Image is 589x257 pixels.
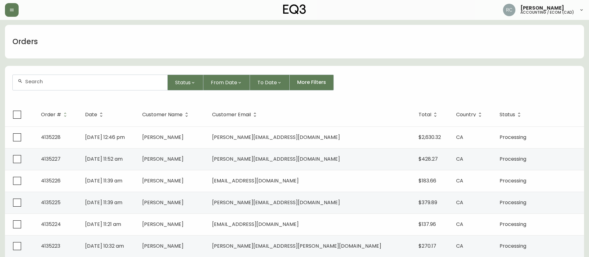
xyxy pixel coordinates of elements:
[142,177,183,184] span: [PERSON_NAME]
[500,177,526,184] span: Processing
[419,199,437,206] span: $379.89
[41,113,61,117] span: Order #
[297,79,326,86] span: More Filters
[142,199,183,206] span: [PERSON_NAME]
[212,155,340,163] span: [PERSON_NAME][EMAIL_ADDRESS][DOMAIN_NAME]
[520,11,574,14] h5: accounting / ecom (cad)
[85,112,105,117] span: Date
[419,177,436,184] span: $183.66
[168,75,203,90] button: Status
[85,134,125,141] span: [DATE] 12:46 pm
[85,242,124,250] span: [DATE] 10:32 am
[419,112,439,117] span: Total
[503,4,515,16] img: f4ba4e02bd060be8f1386e3ca455bd0e
[41,221,61,228] span: 4135224
[142,134,183,141] span: [PERSON_NAME]
[212,113,251,117] span: Customer Email
[175,79,191,86] span: Status
[456,155,463,163] span: CA
[212,221,299,228] span: [EMAIL_ADDRESS][DOMAIN_NAME]
[250,75,290,90] button: To Date
[419,221,436,228] span: $137.96
[500,134,526,141] span: Processing
[290,75,334,90] button: More Filters
[257,79,277,86] span: To Date
[142,221,183,228] span: [PERSON_NAME]
[500,199,526,206] span: Processing
[142,242,183,250] span: [PERSON_NAME]
[419,155,438,163] span: $428.27
[41,134,61,141] span: 4135228
[456,242,463,250] span: CA
[419,134,441,141] span: $2,630.32
[456,221,463,228] span: CA
[212,242,381,250] span: [PERSON_NAME][EMAIL_ADDRESS][PERSON_NAME][DOMAIN_NAME]
[85,199,122,206] span: [DATE] 11:39 am
[212,134,340,141] span: [PERSON_NAME][EMAIL_ADDRESS][DOMAIN_NAME]
[500,221,526,228] span: Processing
[456,134,463,141] span: CA
[500,155,526,163] span: Processing
[85,113,97,117] span: Date
[456,177,463,184] span: CA
[520,6,564,11] span: [PERSON_NAME]
[419,113,431,117] span: Total
[142,113,183,117] span: Customer Name
[419,242,436,250] span: $270.17
[500,113,515,117] span: Status
[85,155,123,163] span: [DATE] 11:52 am
[142,112,191,117] span: Customer Name
[211,79,237,86] span: From Date
[142,155,183,163] span: [PERSON_NAME]
[500,112,523,117] span: Status
[203,75,250,90] button: From Date
[12,36,38,47] h1: Orders
[85,221,121,228] span: [DATE] 11:21 am
[41,242,60,250] span: 4135223
[25,79,162,85] input: Search
[41,155,61,163] span: 4135227
[456,112,484,117] span: Country
[41,199,61,206] span: 4135225
[212,199,340,206] span: [PERSON_NAME][EMAIL_ADDRESS][DOMAIN_NAME]
[283,4,306,14] img: logo
[85,177,122,184] span: [DATE] 11:39 am
[500,242,526,250] span: Processing
[41,112,69,117] span: Order #
[456,199,463,206] span: CA
[41,177,61,184] span: 4135226
[456,113,476,117] span: Country
[212,112,259,117] span: Customer Email
[212,177,299,184] span: [EMAIL_ADDRESS][DOMAIN_NAME]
